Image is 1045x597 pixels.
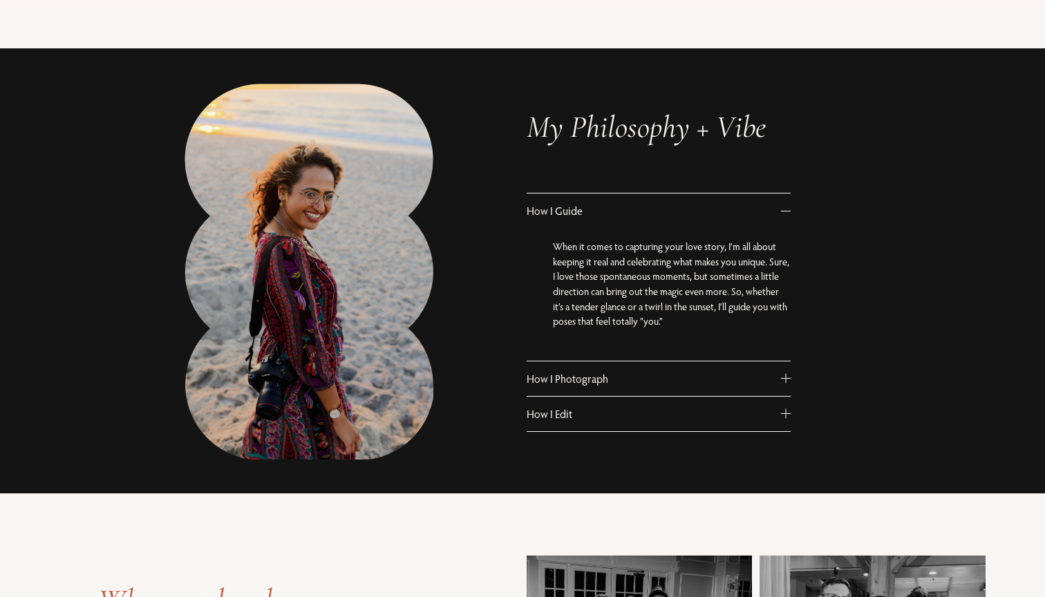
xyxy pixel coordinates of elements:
[527,397,791,431] button: How I Edit
[527,193,791,228] button: How I Guide
[527,372,782,386] span: How I Photograph
[527,407,782,421] span: How I Edit
[527,108,766,146] em: My Philosophy + Vibe
[527,204,782,218] span: How I Guide
[553,239,791,329] p: When it comes to capturing your love story, I’m all about keeping it real and celebrating what ma...
[527,361,791,396] button: How I Photograph
[527,228,791,361] div: How I Guide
